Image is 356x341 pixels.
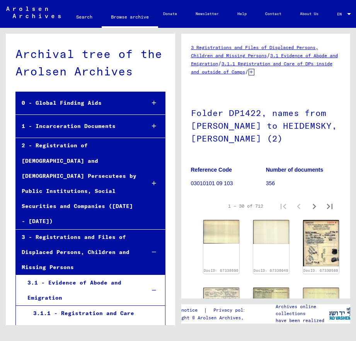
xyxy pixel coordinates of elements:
[16,95,139,111] div: 0 - Global Finding Aids
[204,268,238,273] a: DocID: 67330590
[16,230,139,275] div: 3 - Registrations and Files of Displaced Persons, Children and Missing Persons
[245,68,249,75] span: /
[291,198,307,214] button: Previous page
[266,179,341,188] p: 356
[266,167,324,173] b: Number of documents
[165,306,204,314] a: Legal notice
[254,268,288,273] a: DocID: 67330648
[307,198,322,214] button: Next page
[191,179,266,188] p: 03010101 09 103
[102,8,158,28] a: Browse archive
[191,44,318,58] a: 3 Registrations and Files of Displaced Persons, Children and Missing Persons
[291,5,328,23] a: About Us
[165,306,261,314] div: |
[303,220,339,266] img: 001.jpg
[154,5,186,23] a: Donate
[303,268,338,273] a: DocID: 67330588
[267,52,270,59] span: /
[16,119,139,134] div: 1 - Incarceration Documents
[276,296,329,317] p: The Arolsen Archives online collections
[325,304,354,323] img: yv_logo.png
[253,220,289,244] img: 002.jpg
[207,306,261,314] a: Privacy policy
[16,138,139,229] div: 2 - Registration of [DEMOGRAPHIC_DATA] and [DEMOGRAPHIC_DATA] Persecutees by Public Institutions,...
[203,288,239,310] img: 001.jpg
[253,288,289,310] img: 002.jpg
[322,198,337,214] button: Last page
[15,45,165,80] div: Archival tree of the Arolsen Archives
[165,314,261,321] p: Copyright © Arolsen Archives, 2021
[303,288,339,311] img: 001.jpg
[337,12,346,16] span: EN
[186,5,228,23] a: Newsletter
[22,275,140,305] div: 3.1 - Evidence of Abode and Emigration
[191,167,232,173] b: Reference Code
[191,95,341,155] h1: Folder DP1422, names from [PERSON_NAME] to HEIDEMSKY, [PERSON_NAME] (2)
[228,5,256,23] a: Help
[256,5,291,23] a: Contact
[203,220,239,244] img: 002.jpg
[67,8,102,26] a: Search
[191,61,332,75] a: 3.1.1 Registration and Care of DPs inside and outside of Camps
[228,203,263,210] div: 1 – 30 of 712
[276,317,329,331] p: have been realized in partnership with
[276,198,291,214] button: First page
[218,60,221,67] span: /
[6,7,61,18] img: Arolsen_neg.svg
